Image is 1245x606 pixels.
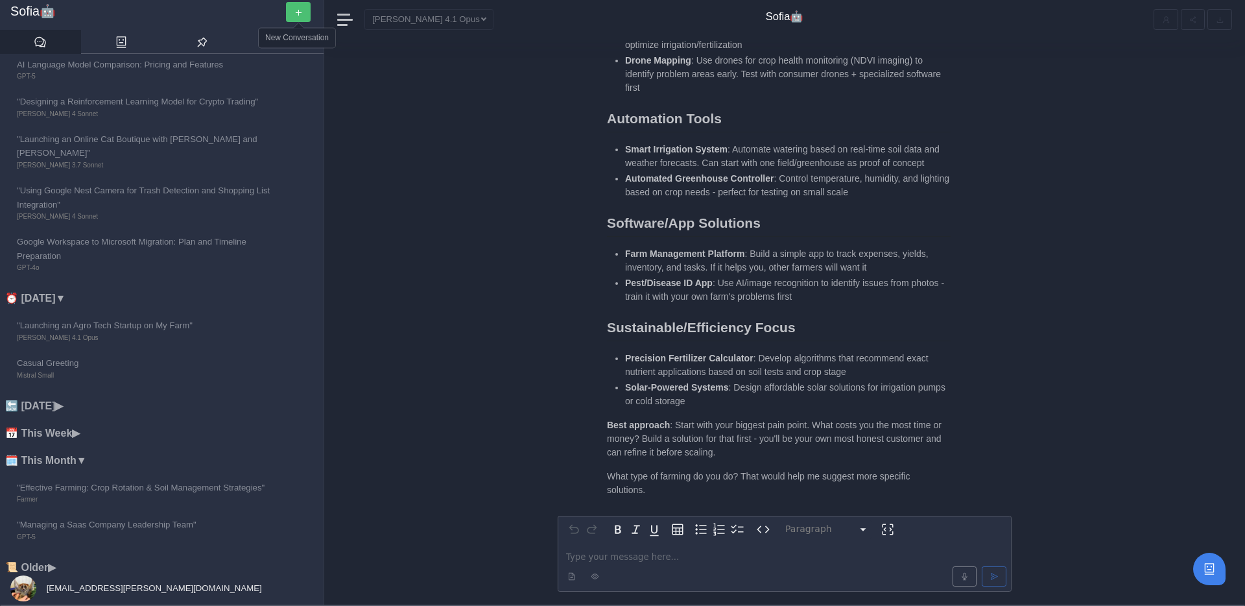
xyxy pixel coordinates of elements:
li: 🔙 [DATE] ▶ [5,398,324,415]
span: [PERSON_NAME] 4 Sonnet [17,212,278,222]
strong: Smart Irrigation System [625,144,728,154]
strong: Software/App Solutions [607,215,761,230]
button: Underline [645,520,663,539]
button: Block type [780,520,873,539]
li: : Use drones for crop health monitoring (NDVI imaging) to identify problem areas early. Test with... [625,54,951,95]
button: Bulleted list [692,520,710,539]
strong: Farm Management Platform [625,248,744,259]
span: Farmer [17,494,278,505]
span: Casual Greeting [17,356,278,370]
span: [EMAIL_ADDRESS][PERSON_NAME][DOMAIN_NAME] [44,583,262,593]
strong: Automation Tools [607,111,722,126]
li: 🗓️ This Month ▼ [5,452,324,469]
div: toggle group [692,520,746,539]
span: AI Language Model Comparison: Pricing and Features [17,58,278,71]
strong: Best approach [607,420,670,430]
strong: Precision Fertilizer Calculator [625,353,753,363]
span: "Designing a Reinforcement Learning Model for Crypto Trading" [17,95,278,108]
li: 📅 This Week ▶ [5,425,324,442]
strong: Automated Greenhouse Controller [625,173,774,184]
li: ⏰ [DATE] ▼ [5,290,324,307]
p: : Start with your biggest pain point. What costs you the most time or money? Build a solution for... [607,418,951,459]
span: GPT-4o [17,263,278,273]
span: Google Workspace to Microsoft Migration: Plan and Timeline Preparation [17,235,278,263]
div: editable markdown [558,542,1011,591]
strong: Drone Mapping [625,55,691,66]
span: "Effective Farming: Crop Rotation & Soil Management Strategies" [17,481,278,494]
span: "Using Google Nest Camera for Trash Detection and Shopping List Integration" [17,184,278,212]
strong: Pest/Disease ID App [625,278,713,288]
button: Inline code format [754,520,772,539]
strong: Sustainable/Efficiency Focus [607,320,796,335]
div: New Conversation [259,29,335,48]
li: : Design affordable solar solutions for irrigation pumps or cold storage [625,381,951,408]
button: Bold [609,520,627,539]
li: : Use AI/image recognition to identify issues from photos - train it with your own farm's problem... [625,276,951,304]
span: "Launching an Agro Tech Startup on My Farm" [17,319,278,332]
button: Italic [627,520,645,539]
span: "Managing a Saas Company Leadership Team" [17,518,278,531]
span: [PERSON_NAME] 4.1 Opus [17,333,278,343]
button: Check list [728,520,746,539]
li: : Develop algorithms that recommend exact nutrient applications based on soil tests and crop stage [625,352,951,379]
span: [PERSON_NAME] 3.7 Sonnet [17,160,278,171]
button: Numbered list [710,520,728,539]
strong: Solar-Powered Systems [625,382,729,393]
li: : Automate watering based on real-time soil data and weather forecasts. Can start with one field/... [625,143,951,170]
span: [PERSON_NAME] 4 Sonnet [17,109,278,119]
a: Sofia🤖 [10,4,313,19]
li: : Build a simple app to track expenses, yields, inventory, and tasks. If it helps you, other farm... [625,247,951,274]
span: GPT-5 [17,71,278,82]
span: GPT-5 [17,532,278,542]
li: 📜 Older ▶ [5,559,324,576]
span: Mistral Small [17,370,278,381]
span: "Launching an Online Cat Boutique with [PERSON_NAME] and [PERSON_NAME]" [17,132,278,160]
h4: Sofia🤖 [766,10,804,23]
p: What type of farming do you do? That would help me suggest more specific solutions. [607,470,951,497]
li: : Control temperature, humidity, and lighting based on crop needs - perfect for testing on small ... [625,172,951,199]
